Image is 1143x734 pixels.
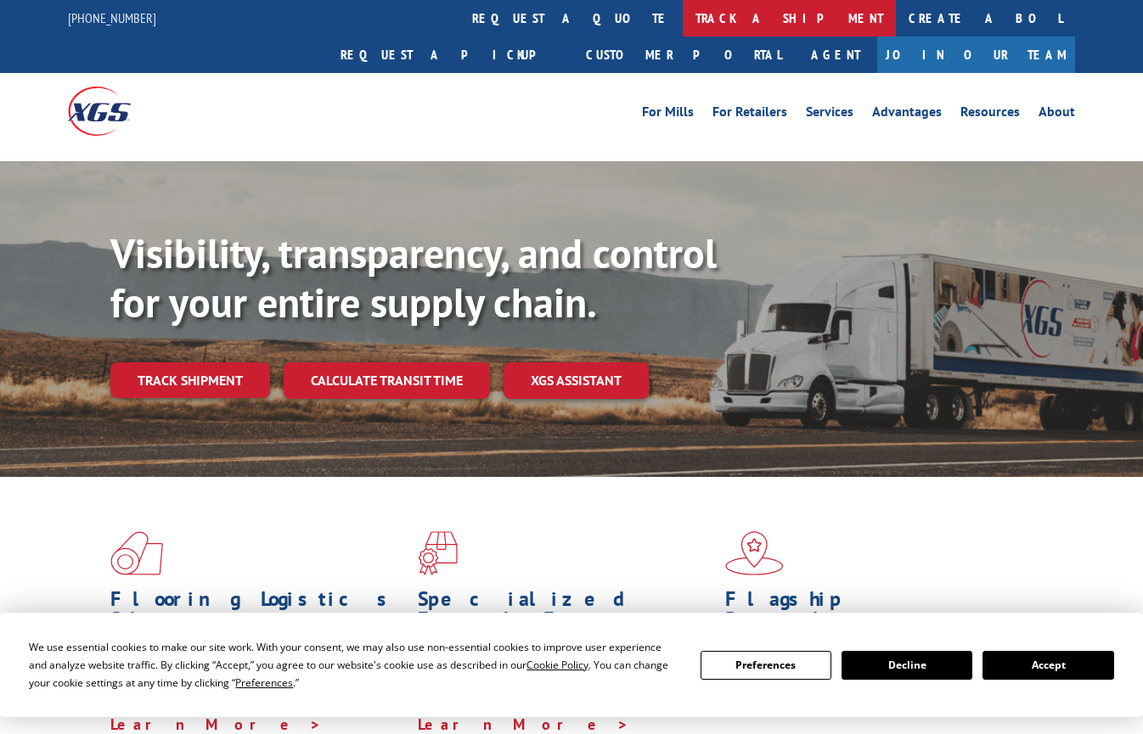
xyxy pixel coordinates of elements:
b: Visibility, transparency, and control for your entire supply chain. [110,227,717,328]
button: Accept [983,651,1113,680]
button: Decline [842,651,972,680]
a: XGS ASSISTANT [504,362,649,399]
a: Track shipment [110,362,270,398]
img: xgs-icon-flagship-distribution-model-red [725,531,784,575]
button: Preferences [701,651,831,680]
a: Resources [960,105,1020,124]
a: [PHONE_NUMBER] [68,9,156,26]
h1: Specialized Freight Experts [418,589,712,638]
a: Customer Portal [573,36,794,73]
a: Services [806,105,853,124]
div: We use essential cookies to make our site work. With your consent, we may also use non-essential ... [29,638,679,692]
h1: Flagship Distribution Model [725,589,1020,658]
span: Our agile distribution network gives you nationwide inventory management on demand. [725,658,991,719]
a: Agent [794,36,877,73]
a: Learn More > [110,714,322,734]
a: For Mills [642,105,694,124]
img: xgs-icon-total-supply-chain-intelligence-red [110,531,163,575]
h1: Flooring Logistics Solutions [110,589,405,638]
a: Advantages [872,105,942,124]
a: Join Our Team [877,36,1075,73]
span: Preferences [235,675,293,690]
a: About [1039,105,1075,124]
a: Request a pickup [328,36,573,73]
img: xgs-icon-focused-on-flooring-red [418,531,458,575]
a: Calculate transit time [284,362,490,399]
a: Learn More > [418,714,629,734]
a: For Retailers [712,105,787,124]
span: Cookie Policy [526,658,588,672]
